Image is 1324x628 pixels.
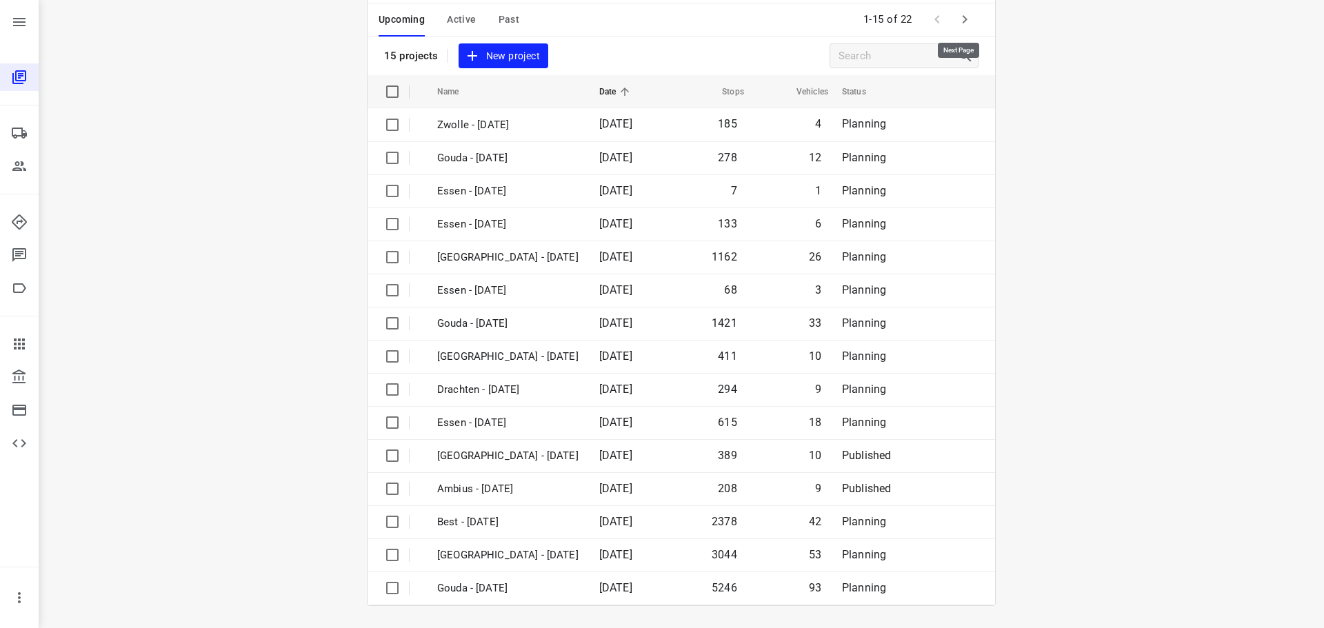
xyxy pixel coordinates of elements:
[718,350,737,363] span: 411
[379,11,425,28] span: Upcoming
[437,117,579,133] p: Zwolle - Friday
[437,183,579,199] p: Essen - Friday
[704,83,744,100] span: Stops
[599,151,632,164] span: [DATE]
[712,581,737,594] span: 5246
[437,316,579,332] p: Gouda - Tuesday
[815,383,821,396] span: 9
[599,416,632,429] span: [DATE]
[459,43,548,69] button: New project
[718,482,737,495] span: 208
[842,217,886,230] span: Planning
[599,581,632,594] span: [DATE]
[599,283,632,296] span: [DATE]
[599,548,632,561] span: [DATE]
[437,216,579,232] p: Essen - Wednesday
[842,184,886,197] span: Planning
[839,45,957,67] input: Search projects
[923,6,951,33] span: Previous Page
[842,515,886,528] span: Planning
[599,184,632,197] span: [DATE]
[842,250,886,263] span: Planning
[842,350,886,363] span: Planning
[815,217,821,230] span: 6
[437,150,579,166] p: Gouda - [DATE]
[499,11,520,28] span: Past
[437,415,579,431] p: Essen - Monday
[712,548,737,561] span: 3044
[599,250,632,263] span: [DATE]
[809,151,821,164] span: 12
[718,416,737,429] span: 615
[842,449,892,462] span: Published
[437,382,579,398] p: Drachten - Tuesday
[809,316,821,330] span: 33
[599,316,632,330] span: [DATE]
[599,83,634,100] span: Date
[842,383,886,396] span: Planning
[437,448,579,464] p: Antwerpen - Monday
[842,548,886,561] span: Planning
[815,482,821,495] span: 9
[858,5,918,34] span: 1-15 of 22
[437,349,579,365] p: Zwolle - Tuesday
[842,283,886,296] span: Planning
[842,416,886,429] span: Planning
[437,283,579,298] p: Essen - Tuesday
[815,283,821,296] span: 3
[815,117,821,130] span: 4
[599,515,632,528] span: [DATE]
[712,515,737,528] span: 2378
[437,481,579,497] p: Ambius - Monday
[842,581,886,594] span: Planning
[599,482,632,495] span: [DATE]
[437,250,579,265] p: Zwolle - Wednesday
[599,350,632,363] span: [DATE]
[718,151,737,164] span: 278
[842,151,886,164] span: Planning
[842,316,886,330] span: Planning
[842,117,886,130] span: Planning
[467,48,540,65] span: New project
[599,217,632,230] span: [DATE]
[437,514,579,530] p: Best - Monday
[809,581,821,594] span: 93
[718,383,737,396] span: 294
[599,449,632,462] span: [DATE]
[718,217,737,230] span: 133
[599,117,632,130] span: [DATE]
[437,580,579,596] p: Gouda - Monday
[842,482,892,495] span: Published
[809,250,821,263] span: 26
[437,83,477,100] span: Name
[809,350,821,363] span: 10
[718,117,737,130] span: 185
[724,283,736,296] span: 68
[957,48,978,64] div: Search
[809,548,821,561] span: 53
[815,184,821,197] span: 1
[731,184,737,197] span: 7
[447,11,476,28] span: Active
[842,83,884,100] span: Status
[712,316,737,330] span: 1421
[809,416,821,429] span: 18
[809,449,821,462] span: 10
[384,50,439,62] p: 15 projects
[437,547,579,563] p: Zwolle - Monday
[809,515,821,528] span: 42
[712,250,737,263] span: 1162
[779,83,828,100] span: Vehicles
[718,449,737,462] span: 389
[599,383,632,396] span: [DATE]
